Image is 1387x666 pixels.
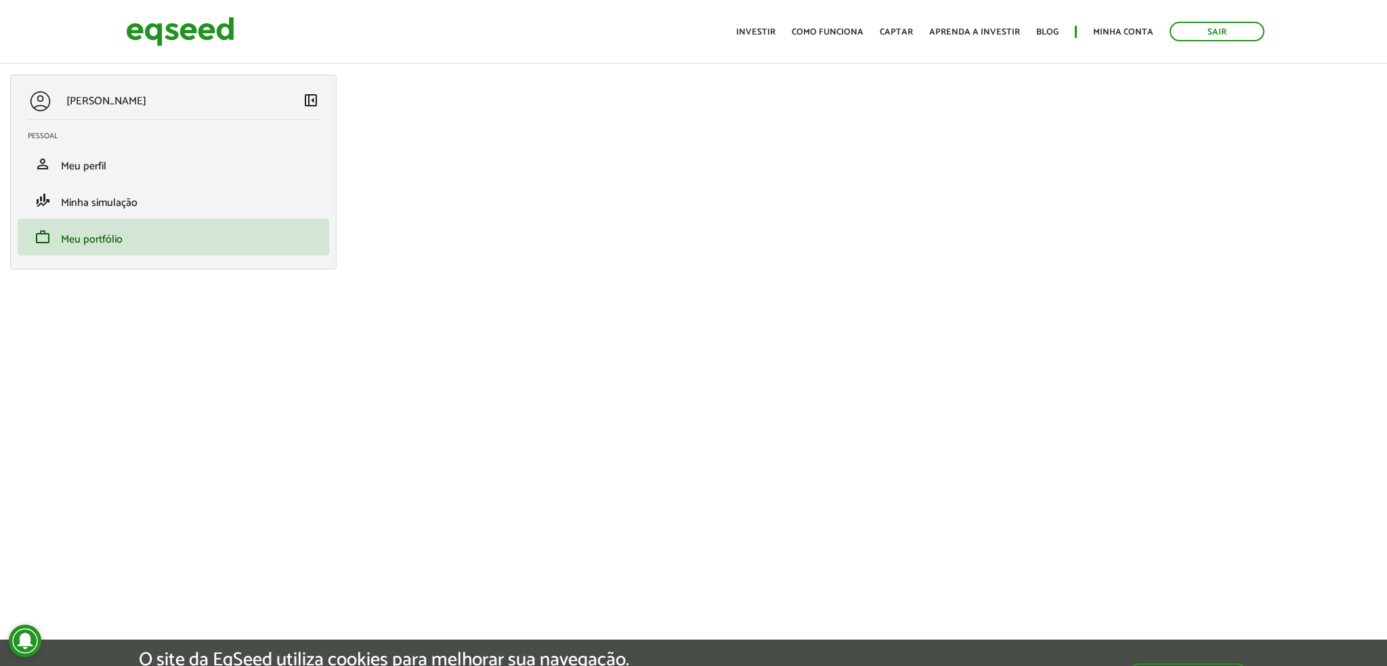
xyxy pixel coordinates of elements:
a: personMeu perfil [28,156,319,172]
a: Sair [1170,22,1264,41]
span: Meu perfil [61,157,106,175]
a: Investir [736,28,775,37]
li: Meu portfólio [18,219,329,255]
span: Minha simulação [61,194,137,212]
a: finance_modeMinha simulação [28,192,319,209]
a: Captar [880,28,913,37]
a: Como funciona [792,28,863,37]
span: finance_mode [35,192,51,209]
p: [PERSON_NAME] [66,95,146,108]
h2: Pessoal [28,132,329,140]
img: EqSeed [126,14,234,49]
a: workMeu portfólio [28,229,319,245]
li: Meu perfil [18,146,329,182]
span: work [35,229,51,245]
li: Minha simulação [18,182,329,219]
span: left_panel_close [303,92,319,108]
span: Meu portfólio [61,230,123,249]
a: Colapsar menu [303,92,319,111]
span: person [35,156,51,172]
a: Aprenda a investir [929,28,1020,37]
a: Blog [1036,28,1059,37]
a: Minha conta [1093,28,1153,37]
